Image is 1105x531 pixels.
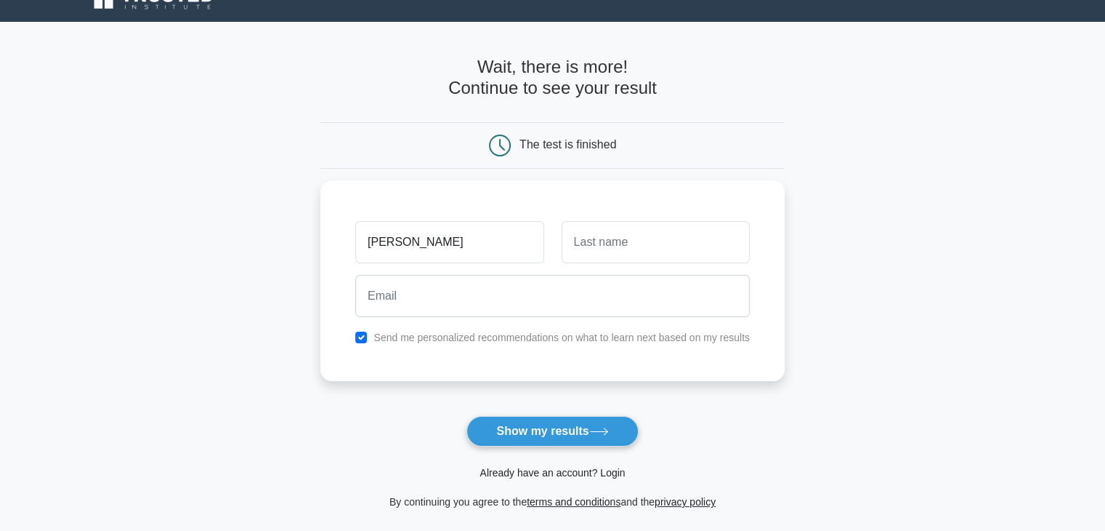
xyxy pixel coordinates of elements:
a: Already have an account? Login [479,467,625,479]
label: Send me personalized recommendations on what to learn next based on my results [373,332,750,343]
h4: Wait, there is more! Continue to see your result [320,57,785,99]
input: First name [355,221,543,263]
input: Email [355,275,750,317]
a: privacy policy [655,496,716,508]
div: The test is finished [519,138,616,151]
div: By continuing you agree to the and the [312,493,793,511]
button: Show my results [466,416,638,447]
a: terms and conditions [527,496,620,508]
input: Last name [562,221,750,263]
